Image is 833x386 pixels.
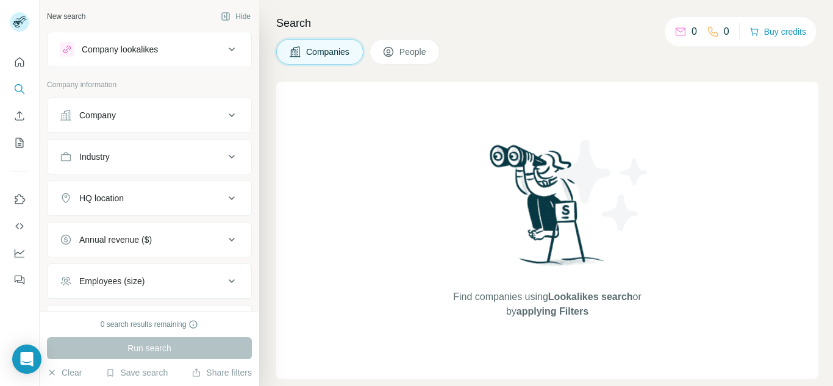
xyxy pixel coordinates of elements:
[79,109,116,121] div: Company
[48,142,251,171] button: Industry
[212,7,259,26] button: Hide
[79,192,124,204] div: HQ location
[191,366,252,379] button: Share filters
[48,184,251,213] button: HQ location
[48,308,251,337] button: Technologies
[692,24,697,39] p: 0
[82,43,158,55] div: Company lookalikes
[79,275,145,287] div: Employees (size)
[449,290,645,319] span: Find companies using or by
[517,306,588,316] span: applying Filters
[48,101,251,130] button: Company
[12,345,41,374] div: Open Intercom Messenger
[47,79,252,90] p: Company information
[10,78,29,100] button: Search
[48,225,251,254] button: Annual revenue ($)
[10,51,29,73] button: Quick start
[105,366,168,379] button: Save search
[79,151,110,163] div: Industry
[749,23,806,40] button: Buy credits
[10,242,29,264] button: Dashboard
[10,269,29,291] button: Feedback
[724,24,729,39] p: 0
[484,141,611,277] img: Surfe Illustration - Woman searching with binoculars
[10,188,29,210] button: Use Surfe on LinkedIn
[548,130,657,240] img: Surfe Illustration - Stars
[306,46,351,58] span: Companies
[101,319,199,330] div: 0 search results remaining
[10,105,29,127] button: Enrich CSV
[47,366,82,379] button: Clear
[548,291,633,302] span: Lookalikes search
[79,234,152,246] div: Annual revenue ($)
[48,35,251,64] button: Company lookalikes
[399,46,427,58] span: People
[48,266,251,296] button: Employees (size)
[47,11,85,22] div: New search
[276,15,818,32] h4: Search
[10,215,29,237] button: Use Surfe API
[10,132,29,154] button: My lists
